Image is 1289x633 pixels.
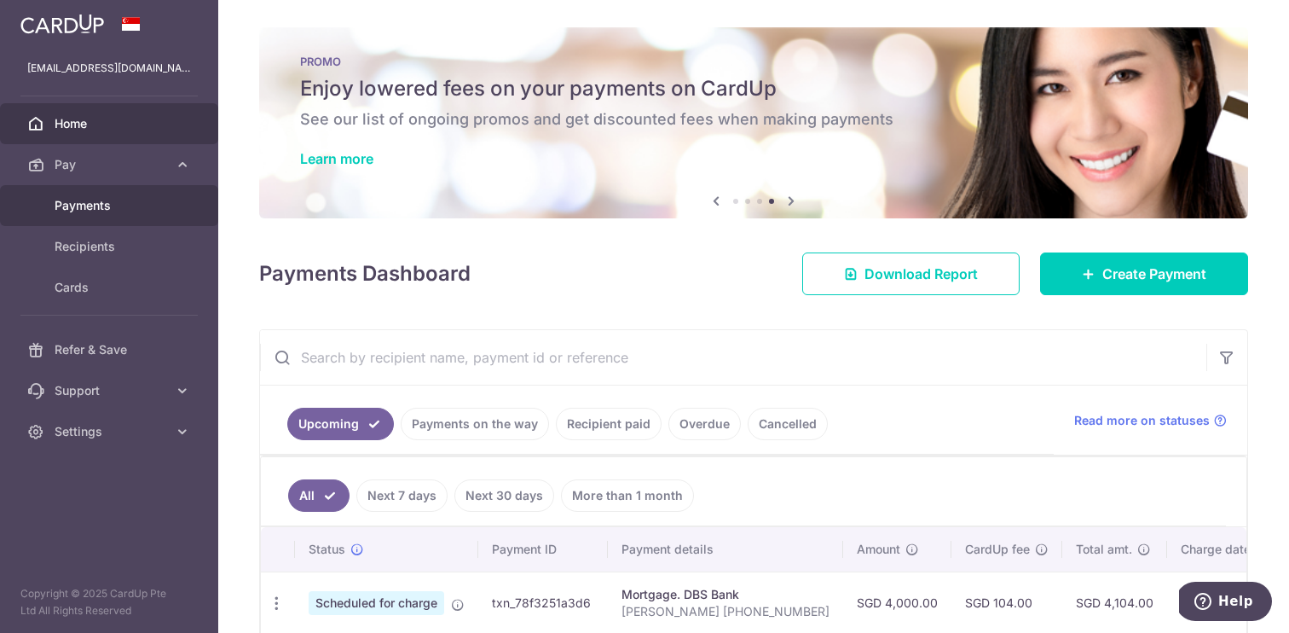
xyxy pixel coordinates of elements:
[260,330,1206,385] input: Search by recipient name, payment id or reference
[55,382,167,399] span: Support
[55,279,167,296] span: Cards
[1040,253,1248,295] a: Create Payment
[309,541,345,558] span: Status
[20,14,104,34] img: CardUp
[668,408,741,440] a: Overdue
[857,541,900,558] span: Amount
[27,60,191,77] p: [EMAIL_ADDRESS][DOMAIN_NAME]
[55,341,167,358] span: Refer & Save
[300,109,1207,130] h6: See our list of ongoing promos and get discounted fees when making payments
[1074,412,1227,429] a: Read more on statuses
[561,479,694,512] a: More than 1 month
[300,55,1207,68] p: PROMO
[454,479,554,512] a: Next 30 days
[300,75,1207,102] h5: Enjoy lowered fees on your payments on CardUp
[608,527,843,572] th: Payment details
[621,586,829,603] div: Mortgage. DBS Bank
[300,150,373,167] a: Learn more
[1179,582,1272,624] iframe: Opens a widget where you can find more information
[1074,412,1210,429] span: Read more on statuses
[55,115,167,132] span: Home
[556,408,662,440] a: Recipient paid
[1102,264,1206,284] span: Create Payment
[259,258,471,289] h4: Payments Dashboard
[55,156,167,173] span: Pay
[965,541,1030,558] span: CardUp fee
[748,408,828,440] a: Cancelled
[864,264,978,284] span: Download Report
[309,591,444,615] span: Scheduled for charge
[1076,541,1132,558] span: Total amt.
[55,197,167,214] span: Payments
[55,238,167,255] span: Recipients
[401,408,549,440] a: Payments on the way
[288,479,350,512] a: All
[55,423,167,440] span: Settings
[621,603,829,620] p: [PERSON_NAME] [PHONE_NUMBER]
[478,527,608,572] th: Payment ID
[287,408,394,440] a: Upcoming
[1181,541,1251,558] span: Charge date
[259,27,1248,218] img: Latest Promos banner
[802,253,1020,295] a: Download Report
[356,479,448,512] a: Next 7 days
